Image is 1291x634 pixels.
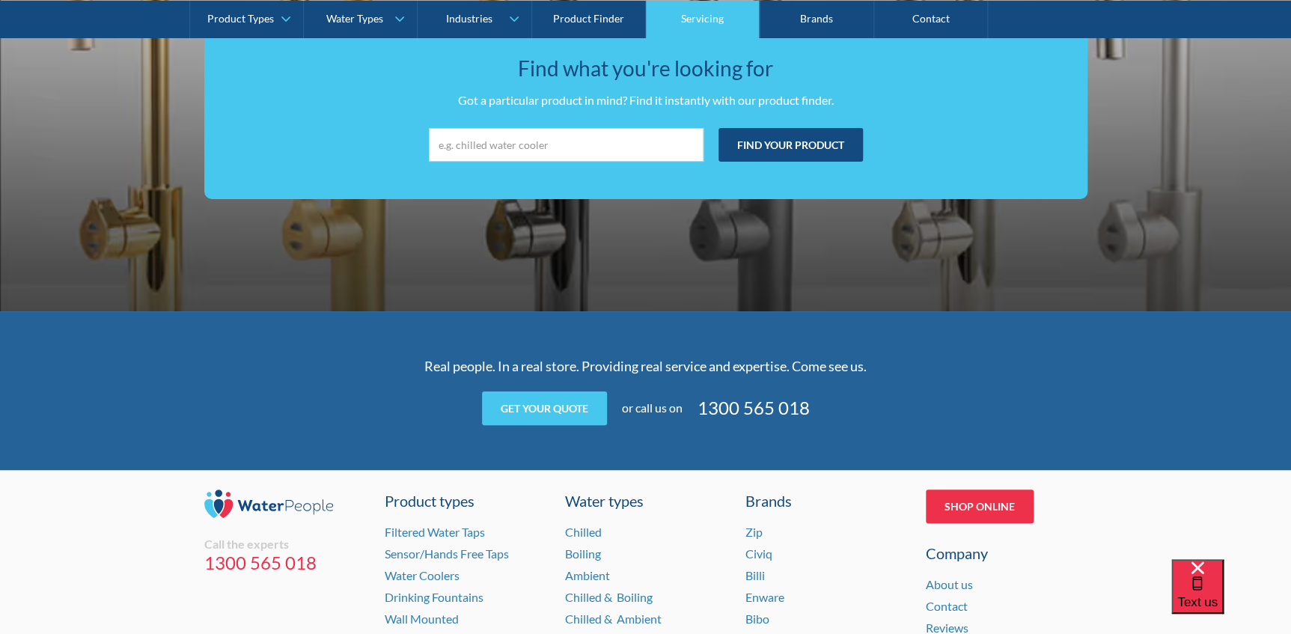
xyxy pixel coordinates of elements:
[482,391,607,425] a: Get your quote
[745,568,765,582] a: Billi
[204,552,366,574] a: 1300 565 018
[698,394,810,421] a: 1300 565 018
[385,525,485,539] a: Filtered Water Taps
[745,590,784,604] a: Enware
[745,490,907,512] div: Brands
[234,91,1057,109] p: Got a particular product in mind? Find it instantly with our product finder.
[565,568,610,582] a: Ambient
[565,490,727,512] a: Water types
[926,577,973,591] a: About us
[234,52,1057,84] h3: Find what you're looking for
[385,490,546,512] a: Product types
[745,546,772,561] a: Civiq
[565,612,662,626] a: Chilled & Ambient
[718,128,863,162] input: Find your product
[326,12,383,25] div: Water Types
[622,399,683,417] div: or call us on
[385,568,460,582] a: Water Coolers
[926,599,968,613] a: Contact
[565,590,653,604] a: Chilled & Boiling
[745,525,763,539] a: Zip
[926,490,1034,523] a: Shop Online
[926,542,1087,564] div: Company
[429,128,704,162] input: e.g. chilled water cooler
[565,525,602,539] a: Chilled
[385,612,459,626] a: Wall Mounted
[445,12,492,25] div: Industries
[204,537,366,552] div: Call the experts
[385,546,509,561] a: Sensor/Hands Free Taps
[385,590,483,604] a: Drinking Fountains
[207,12,274,25] div: Product Types
[354,356,938,377] p: Real people. In a real store. Providing real service and expertise. Come see us.
[745,612,769,626] a: Bibo
[565,546,601,561] a: Boiling
[1171,559,1291,634] iframe: podium webchat widget bubble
